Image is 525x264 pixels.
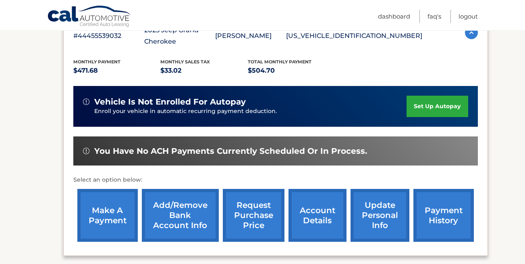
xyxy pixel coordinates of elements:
[160,59,210,65] span: Monthly sales Tax
[73,65,161,76] p: $471.68
[427,10,441,23] a: FAQ's
[248,59,311,65] span: Total Monthly Payment
[73,30,144,42] p: #44455539032
[77,189,138,242] a: make a payment
[459,10,478,23] a: Logout
[144,25,215,47] p: 2023 Jeep Grand Cherokee
[378,10,410,23] a: Dashboard
[83,148,89,154] img: alert-white.svg
[465,26,478,39] img: accordion-active.svg
[413,189,474,242] a: payment history
[83,98,89,105] img: alert-white.svg
[223,189,284,242] a: request purchase price
[286,30,422,42] p: [US_VEHICLE_IDENTIFICATION_NUMBER]
[73,59,120,65] span: Monthly Payment
[288,189,347,242] a: account details
[407,96,468,117] a: set up autopay
[47,5,132,29] a: Cal Automotive
[94,97,246,107] span: vehicle is not enrolled for autopay
[215,30,286,42] p: [PERSON_NAME]
[142,189,219,242] a: Add/Remove bank account info
[73,175,478,185] p: Select an option below:
[94,107,407,116] p: Enroll your vehicle in automatic recurring payment deduction.
[351,189,409,242] a: update personal info
[248,65,335,76] p: $504.70
[94,146,367,156] span: You have no ACH payments currently scheduled or in process.
[160,65,248,76] p: $33.02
